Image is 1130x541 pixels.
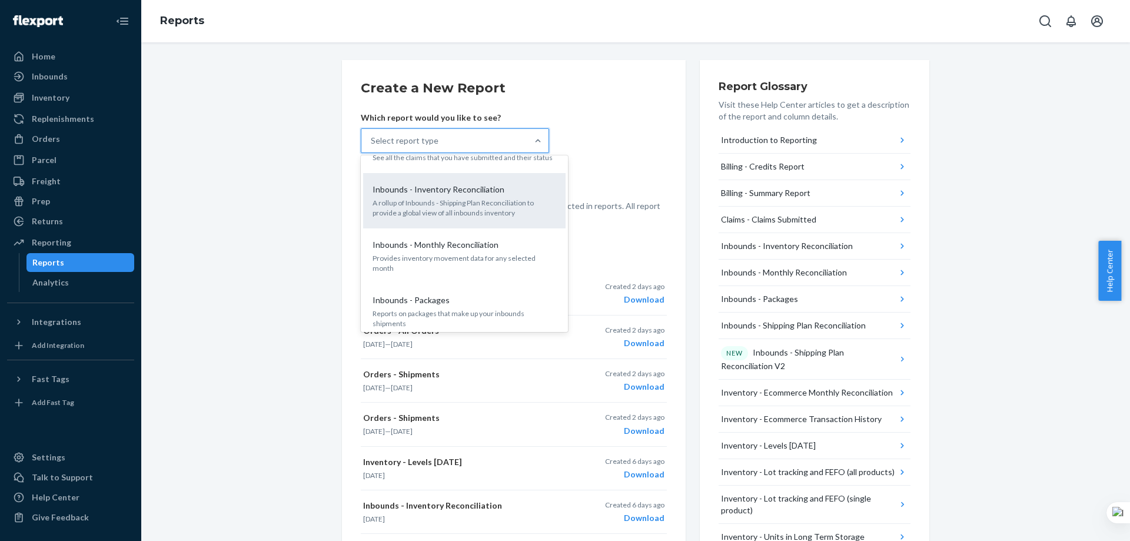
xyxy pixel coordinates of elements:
[7,508,134,527] button: Give Feedback
[363,426,562,436] p: —
[721,493,896,516] div: Inventory - Lot tracking and FEFO (single product)
[32,316,81,328] div: Integrations
[7,172,134,191] a: Freight
[373,308,556,328] p: Reports on packages that make up your inbounds shipments
[32,215,63,227] div: Returns
[391,427,413,436] time: [DATE]
[373,239,498,251] p: Inbounds - Monthly Reconciliation
[361,316,667,359] button: Orders - All Orders[DATE]—[DATE]Created 2 days agoDownload
[1098,241,1121,301] span: Help Center
[373,184,504,195] p: Inbounds - Inventory Reconciliation
[605,469,664,480] div: Download
[151,4,214,38] ol: breadcrumbs
[363,515,385,523] time: [DATE]
[32,492,79,503] div: Help Center
[363,383,385,392] time: [DATE]
[7,313,134,331] button: Integrations
[363,427,385,436] time: [DATE]
[719,339,910,380] button: NEWInbounds - Shipping Plan Reconciliation V2
[721,293,798,305] div: Inbounds - Packages
[13,15,63,27] img: Flexport logo
[719,180,910,207] button: Billing - Summary Report
[1085,9,1109,33] button: Open account menu
[363,383,562,393] p: —
[26,253,135,272] a: Reports
[111,9,134,33] button: Close Navigation
[391,340,413,349] time: [DATE]
[7,336,134,355] a: Add Integration
[32,512,89,523] div: Give Feedback
[32,133,60,145] div: Orders
[363,339,562,349] p: —
[719,459,910,486] button: Inventory - Lot tracking and FEFO (all products)
[7,192,134,211] a: Prep
[361,359,667,403] button: Orders - Shipments[DATE]—[DATE]Created 2 days agoDownload
[361,447,667,490] button: Inventory - Levels [DATE][DATE]Created 6 days agoDownload
[726,349,743,358] p: NEW
[721,240,853,252] div: Inbounds - Inventory Reconciliation
[721,134,817,146] div: Introduction to Reporting
[605,425,664,437] div: Download
[605,325,664,335] p: Created 2 days ago
[391,383,413,392] time: [DATE]
[719,286,910,313] button: Inbounds - Packages
[721,413,882,425] div: Inventory - Ecommerce Transaction History
[32,340,84,350] div: Add Integration
[32,397,74,407] div: Add Fast Tag
[605,456,664,466] p: Created 6 days ago
[605,281,664,291] p: Created 2 days ago
[719,433,910,459] button: Inventory - Levels [DATE]
[605,412,664,422] p: Created 2 days ago
[32,472,93,483] div: Talk to Support
[363,500,562,512] p: Inbounds - Inventory Reconciliation
[32,237,71,248] div: Reporting
[7,233,134,252] a: Reporting
[361,112,549,124] p: Which report would you like to see?
[721,161,805,172] div: Billing - Credits Report
[32,51,55,62] div: Home
[373,198,556,218] p: A rollup of Inbounds - Shipping Plan Reconciliation to provide a global view of all inbounds inve...
[363,340,385,349] time: [DATE]
[373,152,556,162] p: See all the claims that you have submitted and their status
[32,113,94,125] div: Replenishments
[7,88,134,107] a: Inventory
[719,99,910,122] p: Visit these Help Center articles to get a description of the report and column details.
[1033,9,1057,33] button: Open Search Box
[721,320,866,331] div: Inbounds - Shipping Plan Reconciliation
[7,47,134,66] a: Home
[719,79,910,94] h3: Report Glossary
[361,490,667,534] button: Inbounds - Inventory Reconciliation[DATE]Created 6 days agoDownload
[721,187,810,199] div: Billing - Summary Report
[7,109,134,128] a: Replenishments
[605,512,664,524] div: Download
[373,253,556,273] p: Provides inventory movement data for any selected month
[32,373,69,385] div: Fast Tags
[32,195,50,207] div: Prep
[363,471,385,480] time: [DATE]
[7,212,134,231] a: Returns
[721,466,895,478] div: Inventory - Lot tracking and FEFO (all products)
[160,14,204,27] a: Reports
[721,387,893,399] div: Inventory - Ecommerce Monthly Reconciliation
[363,369,562,380] p: Orders - Shipments
[719,233,910,260] button: Inbounds - Inventory Reconciliation
[1059,9,1083,33] button: Open notifications
[7,130,134,148] a: Orders
[719,207,910,233] button: Claims - Claims Submitted
[32,257,64,268] div: Reports
[26,273,135,292] a: Analytics
[719,486,910,524] button: Inventory - Lot tracking and FEFO (single product)
[719,260,910,286] button: Inbounds - Monthly Reconciliation
[7,151,134,170] a: Parcel
[363,456,562,468] p: Inventory - Levels [DATE]
[32,452,65,463] div: Settings
[32,277,69,288] div: Analytics
[7,488,134,507] a: Help Center
[7,468,134,487] a: Talk to Support
[605,381,664,393] div: Download
[7,370,134,389] button: Fast Tags
[719,127,910,154] button: Introduction to Reporting
[721,346,897,372] div: Inbounds - Shipping Plan Reconciliation V2
[7,67,134,86] a: Inbounds
[605,294,664,306] div: Download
